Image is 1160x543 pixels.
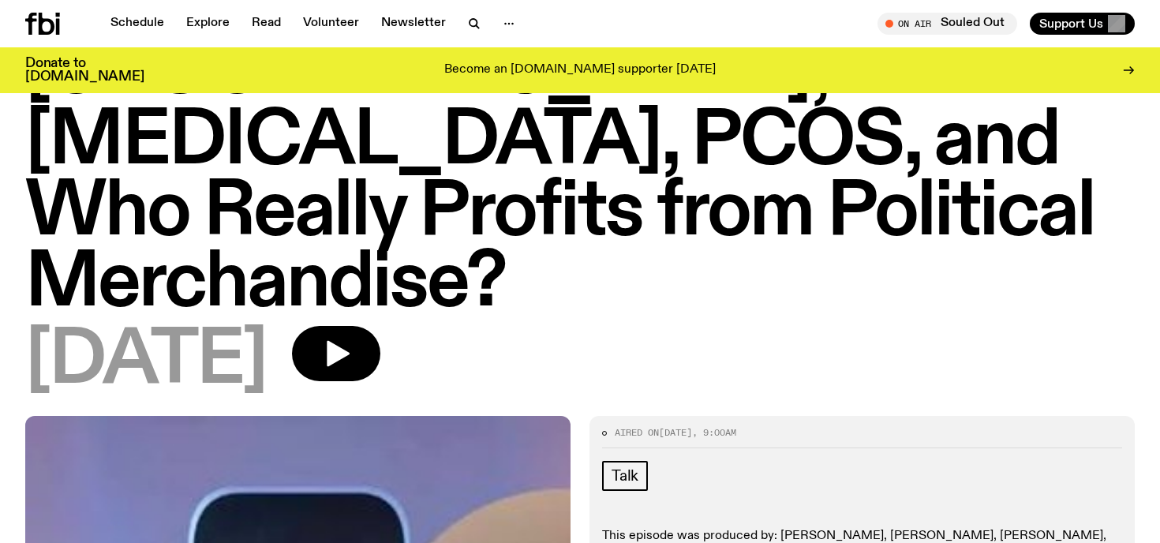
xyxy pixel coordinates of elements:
button: On AirSouled Out [877,13,1017,35]
span: , 9:00am [692,426,736,439]
button: Support Us [1030,13,1135,35]
h3: Donate to [DOMAIN_NAME] [25,57,144,84]
span: [DATE] [25,326,267,397]
a: Schedule [101,13,174,35]
span: Talk [612,467,638,485]
a: Talk [602,461,648,491]
p: Become an [DOMAIN_NAME] supporter [DATE] [444,63,716,77]
span: Support Us [1039,17,1103,31]
a: Explore [177,13,239,35]
span: Aired on [615,426,659,439]
a: Volunteer [294,13,369,35]
a: Newsletter [372,13,455,35]
span: [DATE] [659,426,692,439]
a: Read [242,13,290,35]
